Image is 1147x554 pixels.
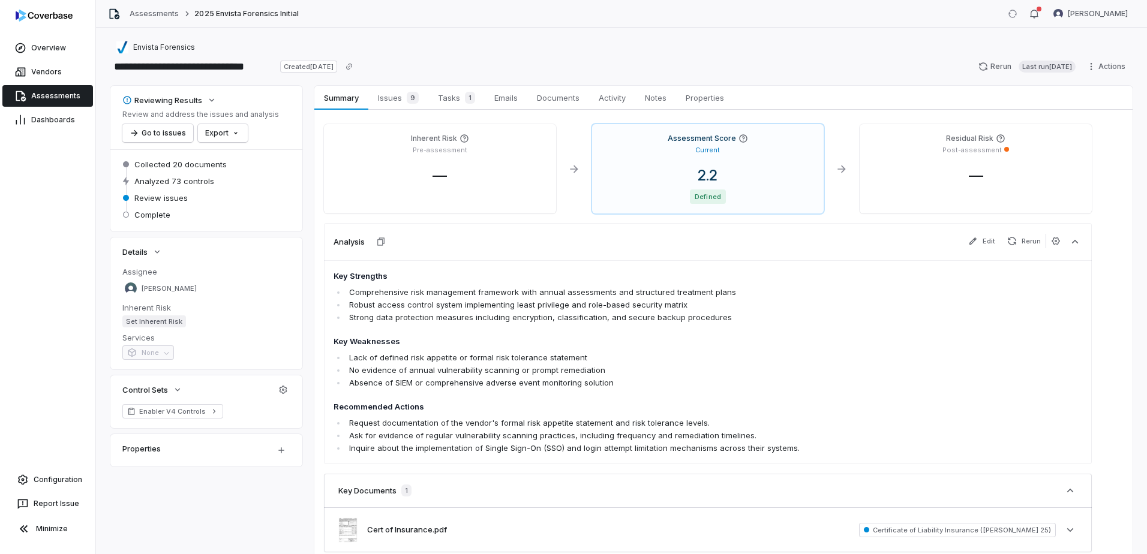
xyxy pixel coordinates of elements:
[119,379,186,401] button: Control Sets
[122,315,186,327] span: Set Inherent Risk
[2,85,93,107] a: Assessments
[122,404,223,418] a: Enabler V4 Controls
[36,524,68,534] span: Minimize
[122,384,168,395] span: Control Sets
[338,56,360,77] button: Copy link
[334,236,365,247] h3: Analysis
[119,241,166,263] button: Details
[334,401,932,413] h4: Recommended Actions
[338,517,358,542] img: dd6f15bbf03e4a4099a524258a704b74.jpg
[433,89,480,106] span: Tasks
[1002,234,1046,248] button: Rerun
[31,67,62,77] span: Vendors
[690,189,725,204] span: Defined
[1083,58,1133,76] button: Actions
[688,167,727,184] span: 2.2
[113,37,199,58] button: https://envistaforensics.com/Envista Forensics
[134,192,188,203] span: Review issues
[346,417,932,429] li: Request documentation of the vendor's formal risk appetite statement and risk tolerance levels.
[142,284,197,293] span: [PERSON_NAME]
[134,176,214,186] span: Analyzed 73 controls
[334,270,932,282] h4: Key Strengths
[695,146,720,155] p: Current
[34,475,82,484] span: Configuration
[31,43,66,53] span: Overview
[130,9,179,19] a: Assessments
[668,134,736,143] h4: Assessment Score
[411,134,457,143] h4: Inherent Risk
[963,234,1000,248] button: Edit
[122,95,202,106] div: Reviewing Results
[122,302,290,313] dt: Inherent Risk
[640,90,671,106] span: Notes
[334,336,932,348] h4: Key Weaknesses
[194,9,298,19] span: 2025 Envista Forensics Initial
[319,90,363,106] span: Summary
[16,10,73,22] img: logo-D7KZi-bG.svg
[859,523,1056,537] span: Certificate of Liability Insurance ([PERSON_NAME] 25)
[133,43,195,52] span: Envista Forensics
[346,311,932,324] li: Strong data protection measures including encryption, classification, and secure backup procedures
[401,484,412,496] span: 1
[1019,61,1076,73] span: Last run [DATE]
[1046,5,1135,23] button: Kourtney Shields avatar[PERSON_NAME]
[681,90,729,106] span: Properties
[490,90,523,106] span: Emails
[465,92,475,104] span: 1
[134,159,227,170] span: Collected 20 documents
[122,124,193,142] button: Go to issues
[134,209,170,220] span: Complete
[346,429,932,442] li: Ask for evidence of regular vulnerability scanning practices, including frequency and remediation...
[5,469,91,490] a: Configuration
[280,61,337,73] span: Created [DATE]
[31,91,80,101] span: Assessments
[346,364,932,377] li: No evidence of annual vulnerability scanning or prompt remediation
[1068,9,1128,19] span: [PERSON_NAME]
[198,124,248,142] button: Export
[122,110,279,119] p: Review and address the issues and analysis
[346,351,932,364] li: Lack of defined risk appetite or formal risk tolerance statement
[346,299,932,311] li: Robust access control system implementing least privilege and role-based security matrix
[594,90,630,106] span: Activity
[34,499,79,508] span: Report Issue
[413,146,467,155] p: Pre-assessment
[338,485,397,496] h3: Key Documents
[1053,9,1063,19] img: Kourtney Shields avatar
[125,282,137,294] img: Chadd Myers avatar
[122,332,290,343] dt: Services
[532,90,584,106] span: Documents
[346,377,932,389] li: Absence of SIEM or comprehensive adverse event monitoring solution
[373,89,424,106] span: Issues
[2,61,93,83] a: Vendors
[139,407,206,416] span: Enabler V4 Controls
[346,442,932,454] li: Inquire about the implementation of Single Sign-On (SSO) and login attempt limitation mechanisms ...
[346,286,932,299] li: Comprehensive risk management framework with annual assessments and structured treatment plans
[5,517,91,541] button: Minimize
[946,134,993,143] h4: Residual Risk
[119,89,220,111] button: Reviewing Results
[407,92,419,104] span: 9
[5,493,91,514] button: Report Issue
[31,115,75,125] span: Dashboards
[959,167,993,184] span: —
[2,109,93,131] a: Dashboards
[2,37,93,59] a: Overview
[367,524,447,536] button: Cert of Insurance.pdf
[122,246,148,257] span: Details
[423,167,457,184] span: —
[942,146,1002,155] p: Post-assessment
[122,266,290,277] dt: Assignee
[971,58,1083,76] button: RerunLast run[DATE]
